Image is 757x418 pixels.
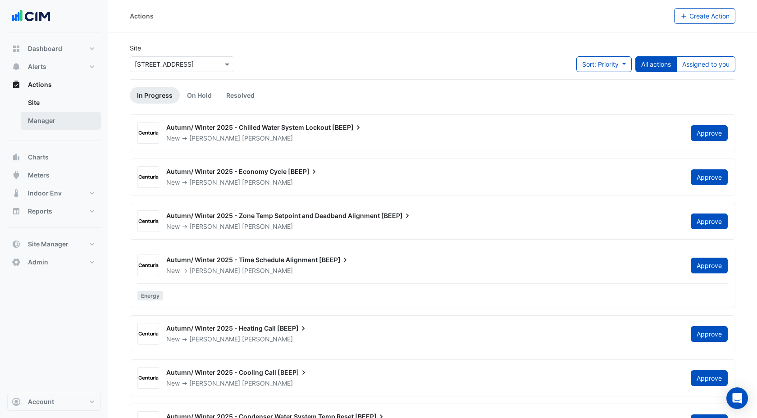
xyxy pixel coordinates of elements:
[12,207,21,216] app-icon: Reports
[28,207,52,216] span: Reports
[28,44,62,53] span: Dashboard
[697,218,722,225] span: Approve
[697,262,722,269] span: Approve
[7,40,101,58] button: Dashboard
[166,168,287,175] span: Autumn/ Winter 2025 - Economy Cycle
[189,335,240,343] span: [PERSON_NAME]
[7,148,101,166] button: Charts
[182,267,187,274] span: ->
[28,397,54,406] span: Account
[189,134,240,142] span: [PERSON_NAME]
[189,223,240,230] span: [PERSON_NAME]
[7,94,101,133] div: Actions
[12,153,21,162] app-icon: Charts
[7,166,101,184] button: Meters
[189,178,240,186] span: [PERSON_NAME]
[137,291,163,300] span: Energy
[28,240,68,249] span: Site Manager
[166,256,318,264] span: Autumn/ Winter 2025 - Time Schedule Alignment
[182,223,187,230] span: ->
[12,62,21,71] app-icon: Alerts
[689,12,730,20] span: Create Action
[12,171,21,180] app-icon: Meters
[332,123,363,132] span: [BEEP]
[138,374,159,383] img: Centuria
[7,76,101,94] button: Actions
[691,370,728,386] button: Approve
[582,60,619,68] span: Sort: Priority
[242,222,293,231] span: [PERSON_NAME]
[166,267,180,274] span: New
[219,87,262,104] a: Resolved
[697,129,722,137] span: Approve
[691,258,728,273] button: Approve
[697,374,722,382] span: Approve
[7,393,101,411] button: Account
[278,368,308,377] span: [BEEP]
[635,56,677,72] button: All actions
[21,112,101,130] a: Manager
[166,134,180,142] span: New
[189,379,240,387] span: [PERSON_NAME]
[242,266,293,275] span: [PERSON_NAME]
[182,178,187,186] span: ->
[182,379,187,387] span: ->
[12,80,21,89] app-icon: Actions
[180,87,219,104] a: On Hold
[130,87,180,104] a: In Progress
[166,123,331,131] span: Autumn/ Winter 2025 - Chilled Water System Lockout
[130,11,154,21] div: Actions
[691,125,728,141] button: Approve
[138,129,159,138] img: Centuria
[28,189,62,198] span: Indoor Env
[726,387,748,409] div: Open Intercom Messenger
[242,134,293,143] span: [PERSON_NAME]
[674,8,736,24] button: Create Action
[7,202,101,220] button: Reports
[11,7,51,25] img: Company Logo
[288,167,319,176] span: [BEEP]
[319,255,350,264] span: [BEEP]
[676,56,735,72] button: Assigned to you
[21,94,101,112] a: Site
[242,335,293,344] span: [PERSON_NAME]
[166,212,380,219] span: Autumn/ Winter 2025 - Zone Temp Setpoint and Deadband Alignment
[7,58,101,76] button: Alerts
[277,324,308,333] span: [BEEP]
[697,173,722,181] span: Approve
[576,56,632,72] button: Sort: Priority
[7,235,101,253] button: Site Manager
[28,153,49,162] span: Charts
[12,240,21,249] app-icon: Site Manager
[166,324,276,332] span: Autumn/ Winter 2025 - Heating Call
[138,173,159,182] img: Centuria
[166,178,180,186] span: New
[7,184,101,202] button: Indoor Env
[242,178,293,187] span: [PERSON_NAME]
[691,326,728,342] button: Approve
[12,44,21,53] app-icon: Dashboard
[138,217,159,226] img: Centuria
[166,368,276,376] span: Autumn/ Winter 2025 - Cooling Call
[189,267,240,274] span: [PERSON_NAME]
[12,258,21,267] app-icon: Admin
[28,171,50,180] span: Meters
[182,134,187,142] span: ->
[28,62,46,71] span: Alerts
[12,189,21,198] app-icon: Indoor Env
[166,335,180,343] span: New
[28,80,52,89] span: Actions
[138,261,159,270] img: Centuria
[242,379,293,388] span: [PERSON_NAME]
[691,214,728,229] button: Approve
[697,330,722,338] span: Approve
[182,335,187,343] span: ->
[138,330,159,339] img: Centuria
[7,253,101,271] button: Admin
[130,43,141,53] label: Site
[381,211,412,220] span: [BEEP]
[28,258,48,267] span: Admin
[166,379,180,387] span: New
[166,223,180,230] span: New
[691,169,728,185] button: Approve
